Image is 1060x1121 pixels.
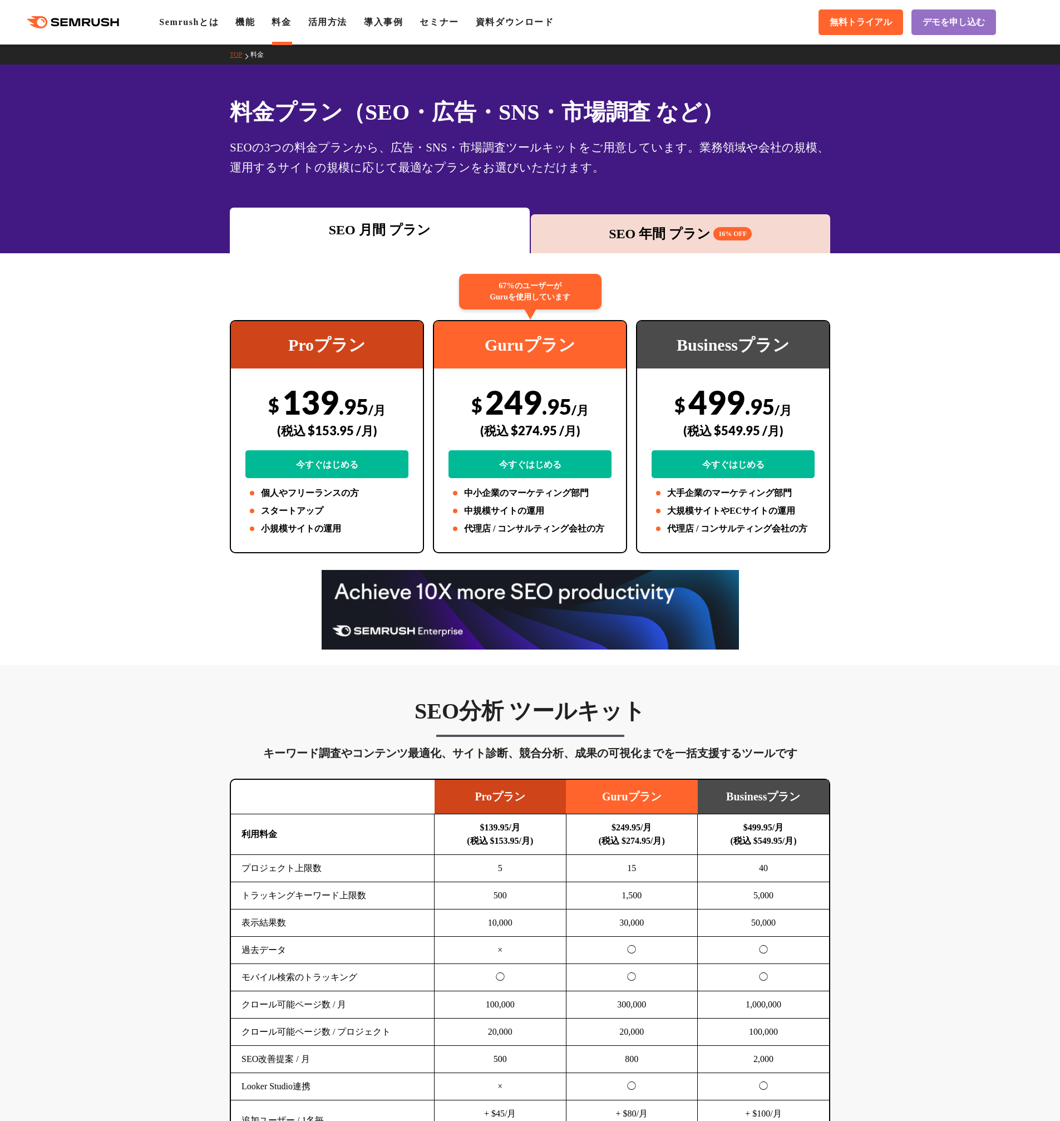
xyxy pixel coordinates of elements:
[542,394,571,419] span: .95
[698,780,830,814] td: Businessプラン
[435,1073,566,1100] td: ×
[235,17,255,27] a: 機能
[231,909,435,937] td: 表示結果数
[159,17,219,27] a: Semrushとは
[250,51,272,58] a: 料金
[448,450,612,478] a: 今すぐはじめる
[230,51,250,58] a: TOP
[231,321,423,368] div: Proプラン
[231,1046,435,1073] td: SEO改善提案 / 月
[435,964,566,991] td: ◯
[471,394,482,416] span: $
[476,17,554,27] a: 資料ダウンロード
[698,1019,830,1046] td: 100,000
[268,394,279,416] span: $
[566,855,698,882] td: 15
[231,937,435,964] td: 過去データ
[599,823,665,845] b: $249.95/月 (税込 $274.95/月)
[775,402,792,417] span: /月
[566,1073,698,1100] td: ◯
[231,991,435,1019] td: クロール可能ページ数 / 月
[230,697,830,725] h3: SEO分析 ツールキット
[435,1046,566,1073] td: 500
[698,937,830,964] td: ◯
[231,1019,435,1046] td: クロール可能ページ数 / プロジェクト
[245,411,408,450] div: (税込 $153.95 /月)
[571,402,589,417] span: /月
[698,882,830,909] td: 5,000
[435,1019,566,1046] td: 20,000
[566,909,698,937] td: 30,000
[448,522,612,535] li: 代理店 / コンサルティング会社の方
[245,450,408,478] a: 今すぐはじめる
[730,823,796,845] b: $499.95/月 (税込 $549.95/月)
[698,1073,830,1100] td: ◯
[961,1078,1048,1109] iframe: Help widget launcher
[698,964,830,991] td: ◯
[231,882,435,909] td: トラッキングキーワード上限数
[536,224,825,244] div: SEO 年間 プラン
[566,1046,698,1073] td: 800
[674,394,686,416] span: $
[698,909,830,937] td: 50,000
[819,9,903,35] a: 無料トライアル
[230,744,830,762] div: キーワード調査やコンテンツ最適化、サイト診断、競合分析、成果の可視化までを一括支援するツールです
[231,964,435,991] td: モバイル検索のトラッキング
[368,402,386,417] span: /月
[467,823,533,845] b: $139.95/月 (税込 $153.95/月)
[448,411,612,450] div: (税込 $274.95 /月)
[245,522,408,535] li: 小規模サイトの運用
[652,522,815,535] li: 代理店 / コンサルティング会社の方
[230,137,830,178] div: SEOの3つの料金プランから、広告・SNS・市場調査ツールキットをご用意しています。業務領域や会社の規模、運用するサイトの規模に応じて最適なプランをお選びいただけます。
[566,991,698,1019] td: 300,000
[420,17,458,27] a: セミナー
[911,9,996,35] a: デモを申し込む
[448,504,612,518] li: 中規模サイトの運用
[435,991,566,1019] td: 100,000
[652,450,815,478] a: 今すぐはじめる
[245,504,408,518] li: スタートアップ
[698,991,830,1019] td: 1,000,000
[231,1073,435,1100] td: Looker Studio連携
[566,964,698,991] td: ◯
[241,829,277,839] b: 利用料金
[637,321,829,368] div: Businessプラン
[245,382,408,478] div: 139
[308,17,347,27] a: 活用方法
[339,394,368,419] span: .95
[364,17,403,27] a: 導入事例
[435,937,566,964] td: ×
[448,382,612,478] div: 249
[245,486,408,500] li: 個人やフリーランスの方
[435,780,566,814] td: Proプラン
[652,504,815,518] li: 大規模サイトやECサイトの運用
[566,937,698,964] td: ◯
[231,855,435,882] td: プロジェクト上限数
[230,96,830,129] h1: 料金プラン（SEO・広告・SNS・市場調査 など）
[713,227,752,240] span: 16% OFF
[566,882,698,909] td: 1,500
[434,321,626,368] div: Guruプラン
[652,382,815,478] div: 499
[459,274,602,309] div: 67%のユーザーが Guruを使用しています
[830,17,892,28] span: 無料トライアル
[435,855,566,882] td: 5
[448,486,612,500] li: 中小企業のマーケティング部門
[698,855,830,882] td: 40
[435,882,566,909] td: 500
[566,1019,698,1046] td: 20,000
[435,909,566,937] td: 10,000
[272,17,291,27] a: 料金
[923,17,985,28] span: デモを申し込む
[745,394,775,419] span: .95
[652,486,815,500] li: 大手企業のマーケティング部門
[698,1046,830,1073] td: 2,000
[235,220,524,240] div: SEO 月間 プラン
[566,780,698,814] td: Guruプラン
[652,411,815,450] div: (税込 $549.95 /月)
